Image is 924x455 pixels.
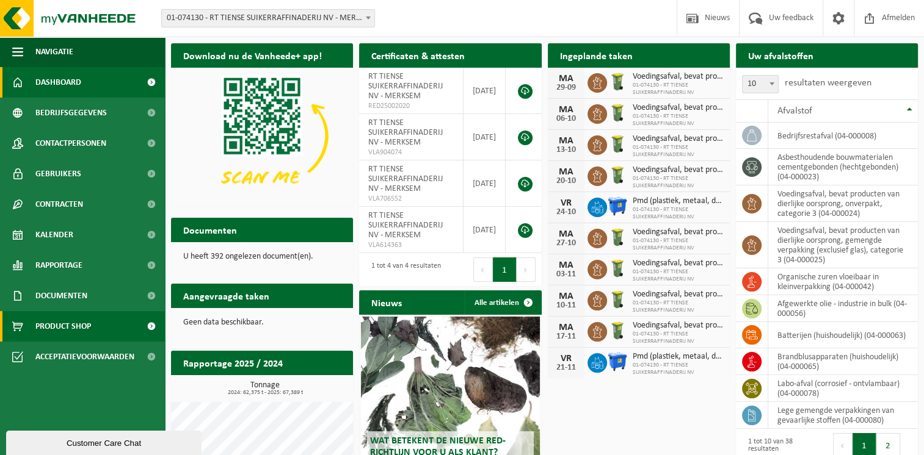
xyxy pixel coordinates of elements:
span: 01-074130 - RT TIENSE SUIKERRAFFINADERIJ NV [633,237,724,252]
iframe: chat widget [6,428,204,455]
span: 01-074130 - RT TIENSE SUIKERRAFFINADERIJ NV [633,268,724,283]
span: 01-074130 - RT TIENSE SUIKERRAFFINADERIJ NV [633,362,724,376]
span: Voedingsafval, bevat producten van dierlijke oorsprong, onverpakt, categorie 3 [633,134,724,144]
span: Acceptatievoorwaarden [35,342,134,372]
span: 01-074130 - RT TIENSE SUIKERRAFFINADERIJ NV - MERKSEM [161,9,375,27]
span: Documenten [35,281,87,311]
div: MA [554,74,578,84]
div: 20-10 [554,177,578,185]
div: 13-10 [554,146,578,154]
td: organische zuren vloeibaar in kleinverpakking (04-000042) [768,268,918,295]
span: Pmd (plastiek, metaal, drankkartons) (bedrijven) [633,352,724,362]
img: WB-0140-HPE-GN-50 [607,134,628,154]
div: 27-10 [554,239,578,248]
span: 01-074130 - RT TIENSE SUIKERRAFFINADERIJ NV [633,82,724,96]
h2: Download nu de Vanheede+ app! [171,43,334,67]
span: Kalender [35,220,73,250]
h2: Rapportage 2025 / 2024 [171,351,295,374]
h2: Aangevraagde taken [171,284,282,307]
span: RT TIENSE SUIKERRAFFINADERIJ NV - MERKSEM [368,165,443,193]
span: RT TIENSE SUIKERRAFFINADERIJ NV - MERKSEM [368,118,443,147]
span: 01-074130 - RT TIENSE SUIKERRAFFINADERIJ NV [633,299,724,314]
span: Bedrijfsgegevens [35,98,107,128]
img: WB-1100-HPE-BE-01 [607,196,628,217]
img: Download de VHEPlus App [171,68,353,204]
h2: Ingeplande taken [548,43,645,67]
span: VLA904074 [368,148,453,157]
span: Pmd (plastiek, metaal, drankkartons) (bedrijven) [633,196,724,206]
div: MA [554,292,578,301]
div: MA [554,136,578,146]
h2: Nieuws [359,290,414,314]
span: 10 [743,76,778,93]
div: MA [554,105,578,115]
span: 01-074130 - RT TIENSE SUIKERRAFFINADERIJ NV [633,175,724,190]
td: [DATE] [464,114,506,160]
span: 01-074130 - RT TIENSE SUIKERRAFFINADERIJ NV [633,206,724,221]
div: VR [554,354,578,364]
div: 29-09 [554,84,578,92]
div: MA [554,167,578,177]
td: voedingsafval, bevat producten van dierlijke oorsprong, gemengde verpakking (exclusief glas), cat... [768,222,918,268]
div: 1 tot 4 van 4 resultaten [365,256,441,283]
button: 1 [493,257,517,282]
h3: Tonnage [177,381,353,396]
span: 01-074130 - RT TIENSE SUIKERRAFFINADERIJ NV [633,113,724,127]
span: RED25002020 [368,101,453,111]
h2: Documenten [171,218,249,242]
img: WB-0140-HPE-GN-50 [607,258,628,279]
td: batterijen (huishoudelijk) (04-000063) [768,322,918,348]
h2: Uw afvalstoffen [736,43,826,67]
div: 24-10 [554,208,578,217]
span: Contracten [35,189,83,220]
div: MA [554,260,578,270]
span: Voedingsafval, bevat producten van dierlijke oorsprong, onverpakt, categorie 3 [633,103,724,113]
span: RT TIENSE SUIKERRAFFINADERIJ NV - MERKSEM [368,211,443,240]
span: 01-074130 - RT TIENSE SUIKERRAFFINADERIJ NV [633,331,724,345]
img: WB-0140-HPE-GN-50 [607,102,628,123]
td: [DATE] [464,68,506,114]
span: VLA706552 [368,194,453,204]
span: VLA614363 [368,240,453,250]
span: Voedingsafval, bevat producten van dierlijke oorsprong, onverpakt, categorie 3 [633,165,724,175]
a: Alle artikelen [465,290,540,315]
span: Afvalstof [777,106,812,116]
img: WB-0140-HPE-GN-50 [607,289,628,310]
td: brandblusapparaten (huishoudelijk) (04-000065) [768,348,918,375]
span: Voedingsafval, bevat producten van dierlijke oorsprong, onverpakt, categorie 3 [633,227,724,237]
span: Voedingsafval, bevat producten van dierlijke oorsprong, onverpakt, categorie 3 [633,72,724,82]
button: Previous [473,257,493,282]
td: labo-afval (corrosief - ontvlambaar) (04-000078) [768,375,918,402]
td: bedrijfsrestafval (04-000008) [768,123,918,149]
span: Voedingsafval, bevat producten van dierlijke oorsprong, onverpakt, categorie 3 [633,321,724,331]
td: voedingsafval, bevat producten van dierlijke oorsprong, onverpakt, categorie 3 (04-000024) [768,185,918,222]
div: MA [554,323,578,332]
td: [DATE] [464,207,506,253]
span: Contactpersonen [35,128,106,159]
img: WB-0140-HPE-GN-50 [607,71,628,92]
td: asbesthoudende bouwmaterialen cementgebonden (hechtgebonden) (04-000023) [768,149,918,185]
td: [DATE] [464,160,506,207]
span: Product Shop [35,311,91,342]
div: VR [554,198,578,208]
div: MA [554,229,578,239]
a: Bekijk rapportage [262,374,352,399]
div: 03-11 [554,270,578,279]
label: resultaten weergeven [785,78,871,88]
span: Rapportage [35,250,82,281]
span: Navigatie [35,37,73,67]
td: lege gemengde verpakkingen van gevaarlijke stoffen (04-000080) [768,402,918,429]
div: 06-10 [554,115,578,123]
span: 10 [742,75,779,93]
span: RT TIENSE SUIKERRAFFINADERIJ NV - MERKSEM [368,72,443,101]
span: Dashboard [35,67,81,98]
p: Geen data beschikbaar. [183,318,341,327]
span: Gebruikers [35,159,81,189]
img: WB-0140-HPE-GN-50 [607,227,628,248]
div: 21-11 [554,364,578,372]
button: Next [517,257,536,282]
span: 01-074130 - RT TIENSE SUIKERRAFFINADERIJ NV [633,144,724,159]
div: 10-11 [554,301,578,310]
img: WB-0140-HPE-GN-50 [607,165,628,185]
